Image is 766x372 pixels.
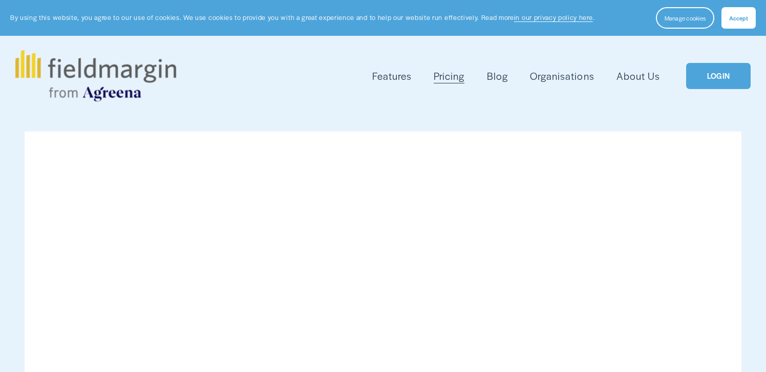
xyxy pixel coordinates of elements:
a: in our privacy policy here [514,13,593,22]
a: Blog [487,68,508,84]
button: Manage cookies [656,7,714,29]
span: Accept [729,14,748,22]
p: By using this website, you agree to our use of cookies. We use cookies to provide you with a grea... [10,13,594,23]
button: Accept [721,7,756,29]
span: Features [372,69,412,83]
a: folder dropdown [372,68,412,84]
a: Pricing [434,68,464,84]
a: LOGIN [686,63,751,89]
a: Organisations [530,68,594,84]
a: About Us [616,68,660,84]
img: fieldmargin.com [15,50,176,101]
span: Manage cookies [665,14,706,22]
